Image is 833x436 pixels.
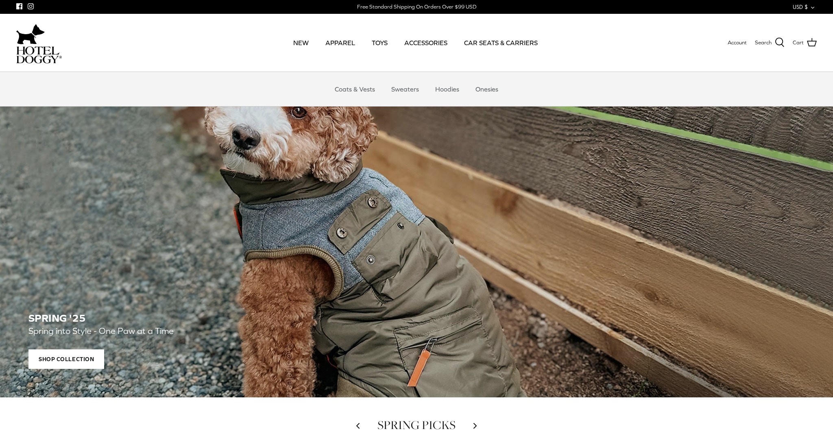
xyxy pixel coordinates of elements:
[318,29,362,57] a: APPAREL
[357,3,476,11] div: Free Standard Shipping On Orders Over $99 USD
[793,37,817,48] a: Cart
[121,29,710,57] div: Primary navigation
[357,1,476,13] a: Free Standard Shipping On Orders Over $99 USD
[384,77,426,101] a: Sweaters
[457,29,545,57] a: CAR SEATS & CARRIERS
[28,3,34,9] a: Instagram
[728,39,747,46] span: Account
[16,22,45,46] img: dog-icon.svg
[28,324,399,338] p: Spring into Style - One Paw at a Time
[428,77,467,101] a: Hoodies
[16,3,22,9] a: Facebook
[286,29,316,57] a: NEW
[377,417,456,433] a: SPRING PICKS
[28,349,104,369] span: Shop Collection
[28,312,805,324] h2: SPRING '25
[16,22,62,63] a: hoteldoggycom
[364,29,395,57] a: TOYS
[755,39,772,47] span: Search
[793,39,804,47] span: Cart
[755,37,785,48] a: Search
[397,29,455,57] a: ACCESSORIES
[728,39,747,47] a: Account
[468,77,506,101] a: Onesies
[327,77,382,101] a: Coats & Vests
[16,46,62,63] img: hoteldoggycom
